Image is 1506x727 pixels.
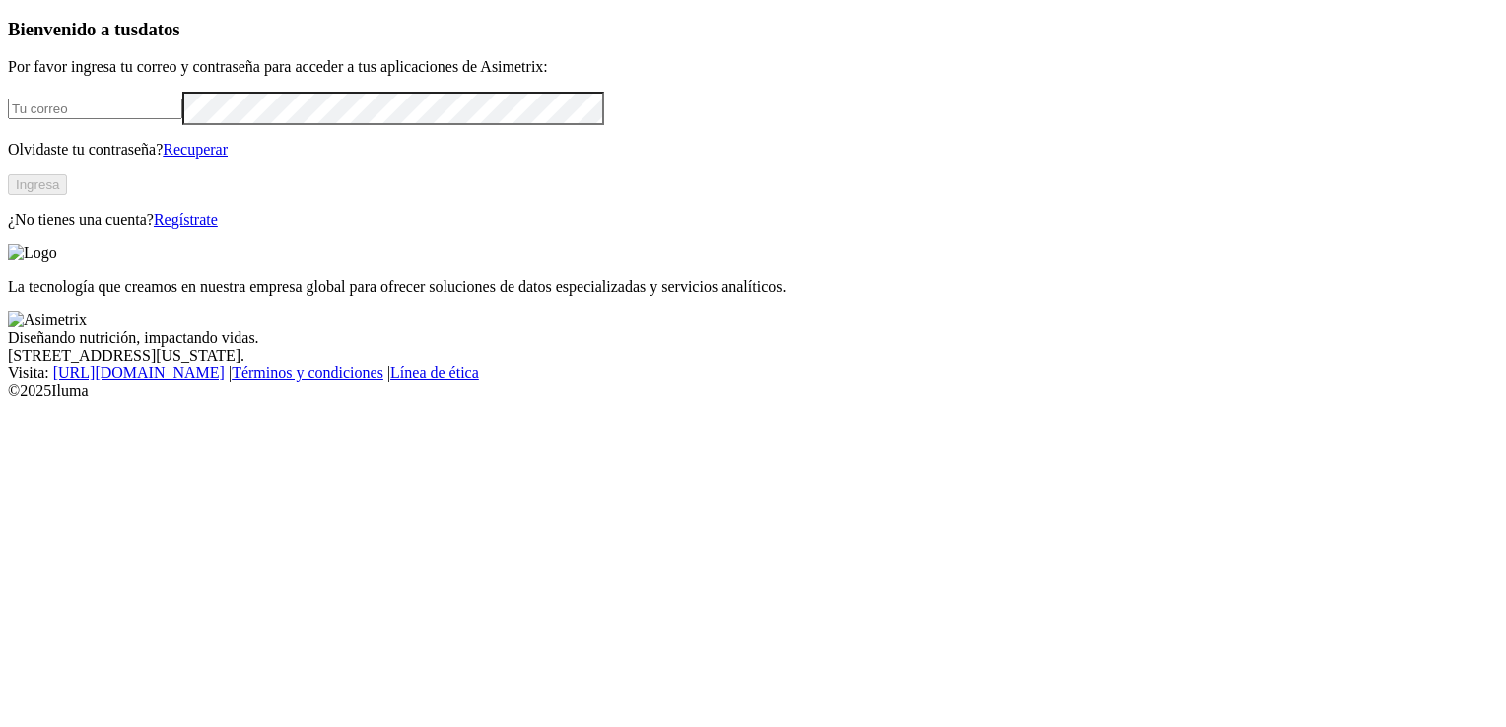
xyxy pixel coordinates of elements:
input: Tu correo [8,99,182,119]
a: Recuperar [163,141,228,158]
a: [URL][DOMAIN_NAME] [53,364,225,381]
span: datos [138,19,180,39]
p: Por favor ingresa tu correo y contraseña para acceder a tus aplicaciones de Asimetrix: [8,58,1498,76]
div: [STREET_ADDRESS][US_STATE]. [8,347,1498,364]
img: Asimetrix [8,311,87,329]
a: Términos y condiciones [232,364,383,381]
img: Logo [8,244,57,262]
div: © 2025 Iluma [8,382,1498,400]
h3: Bienvenido a tus [8,19,1498,40]
a: Línea de ética [390,364,479,381]
div: Visita : | | [8,364,1498,382]
p: La tecnología que creamos en nuestra empresa global para ofrecer soluciones de datos especializad... [8,278,1498,296]
p: Olvidaste tu contraseña? [8,141,1498,159]
a: Regístrate [154,211,218,228]
button: Ingresa [8,174,67,195]
p: ¿No tienes una cuenta? [8,211,1498,229]
div: Diseñando nutrición, impactando vidas. [8,329,1498,347]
